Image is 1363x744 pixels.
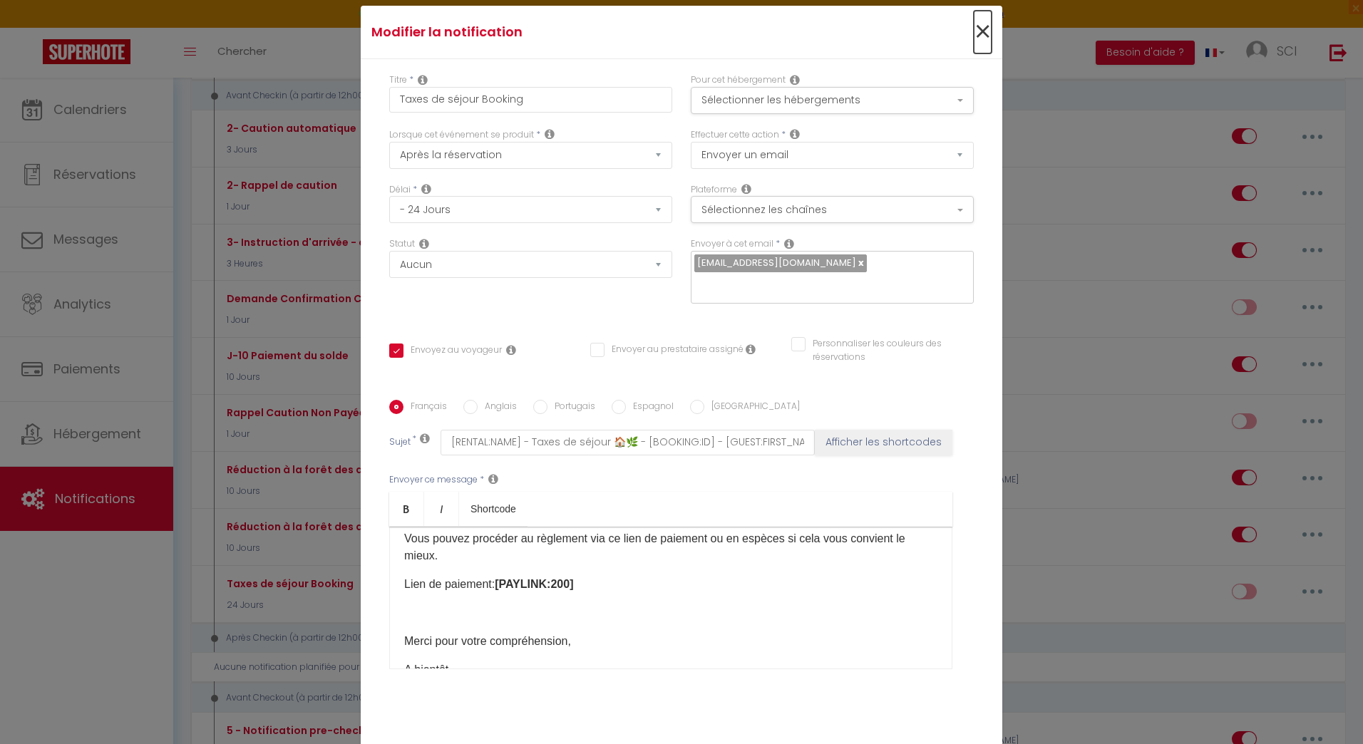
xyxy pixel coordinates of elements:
[404,661,937,678] p: A bientôt,
[815,430,952,455] button: Afficher les shortcodes
[691,237,773,251] label: Envoyer à cet email
[784,238,794,249] i: Recipient
[741,183,751,195] i: Action Channel
[545,128,555,140] i: Event Occur
[488,473,498,485] i: Message
[697,256,856,269] span: [EMAIL_ADDRESS][DOMAIN_NAME]
[389,435,411,450] label: Sujet
[419,238,429,249] i: Booking status
[404,633,937,650] p: Merci pour votre compréhension,
[547,400,595,415] label: Portugais
[691,73,786,87] label: Pour cet hébergement
[403,400,447,415] label: Français
[691,128,779,142] label: Effectuer cette action
[495,578,573,590] strong: [PAYLINK:200]
[704,400,800,415] label: [GEOGRAPHIC_DATA]
[691,87,974,114] button: Sélectionner les hébergements
[424,492,459,526] a: Italic
[626,400,674,415] label: Espagnol
[389,128,534,142] label: Lorsque cet événement se produit
[404,576,937,593] p: Lien de paiement: ​
[371,22,778,42] h4: Modifier la notification
[746,343,756,355] i: Envoyer au prestataire si il est assigné
[790,74,800,86] i: This Rental
[404,530,937,564] p: Vous pouvez procéder au règlement via ce lien de paiement ou en espèces si cela vous convient le ...
[389,473,478,487] label: Envoyer ce message
[478,400,517,415] label: Anglais
[691,183,737,197] label: Plateforme
[506,344,516,356] i: Envoyer au voyageur
[974,11,992,53] span: ×
[420,433,430,444] i: Subject
[389,492,424,526] a: Bold
[421,183,431,195] i: Action Time
[389,237,415,251] label: Statut
[974,17,992,48] button: Close
[790,128,800,140] i: Action Type
[691,196,974,223] button: Sélectionnez les chaînes
[418,74,428,86] i: Title
[389,183,411,197] label: Délai
[389,73,407,87] label: Titre
[459,492,528,526] a: Shortcode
